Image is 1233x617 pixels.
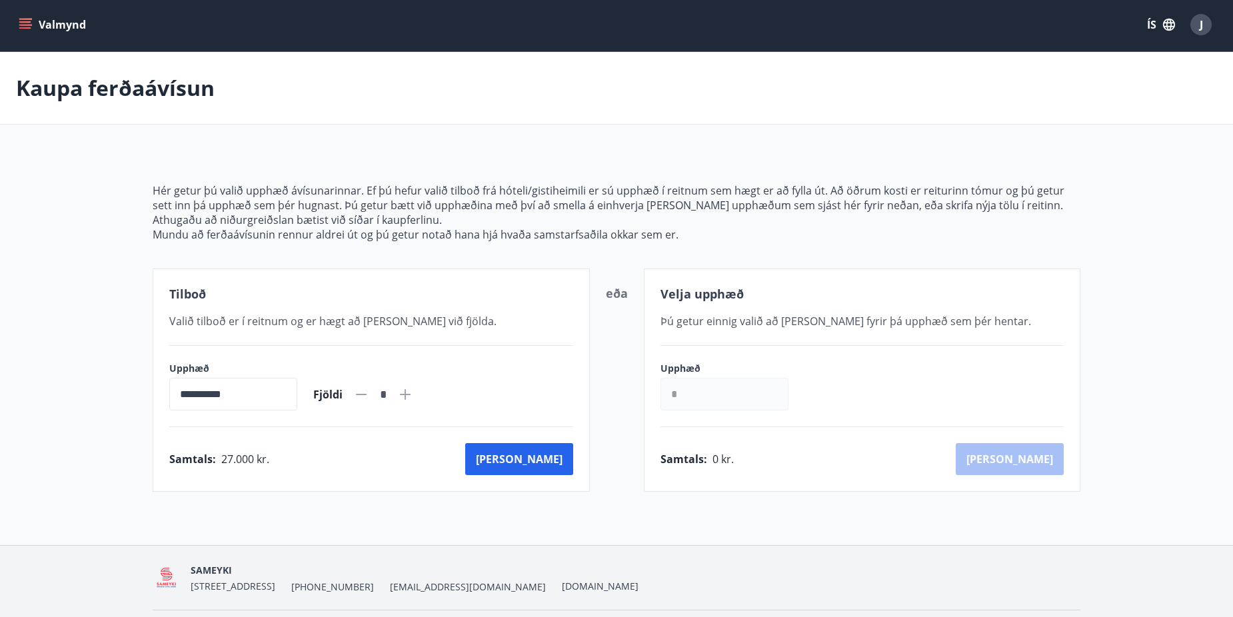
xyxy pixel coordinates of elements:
[712,452,734,466] span: 0 kr.
[191,564,232,576] span: SAMEYKI
[660,286,744,302] span: Velja upphæð
[660,362,802,375] label: Upphæð
[390,580,546,594] span: [EMAIL_ADDRESS][DOMAIN_NAME]
[153,564,180,592] img: 5QO2FORUuMeaEQbdwbcTl28EtwdGrpJ2a0ZOehIg.png
[153,227,1080,242] p: Mundu að ferðaávísunin rennur aldrei út og þú getur notað hana hjá hvaða samstarfsaðila okkar sem...
[606,285,628,301] span: eða
[1185,9,1217,41] button: J
[169,314,497,328] span: Valið tilboð er í reitnum og er hægt að [PERSON_NAME] við fjölda.
[221,452,269,466] span: 27.000 kr.
[153,213,1080,227] p: Athugaðu að niðurgreiðslan bætist við síðar í kaupferlinu.
[16,73,215,103] p: Kaupa ferðaávísun
[1140,13,1182,37] button: ÍS
[169,452,216,466] span: Samtals :
[562,580,638,592] a: [DOMAIN_NAME]
[153,183,1080,213] p: Hér getur þú valið upphæð ávísunarinnar. Ef þú hefur valið tilboð frá hóteli/gistiheimili er sú u...
[313,387,343,402] span: Fjöldi
[1200,17,1203,32] span: J
[660,452,707,466] span: Samtals :
[191,580,275,592] span: [STREET_ADDRESS]
[169,362,297,375] label: Upphæð
[465,443,573,475] button: [PERSON_NAME]
[169,286,206,302] span: Tilboð
[16,13,91,37] button: menu
[660,314,1031,328] span: Þú getur einnig valið að [PERSON_NAME] fyrir þá upphæð sem þér hentar.
[291,580,374,594] span: [PHONE_NUMBER]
